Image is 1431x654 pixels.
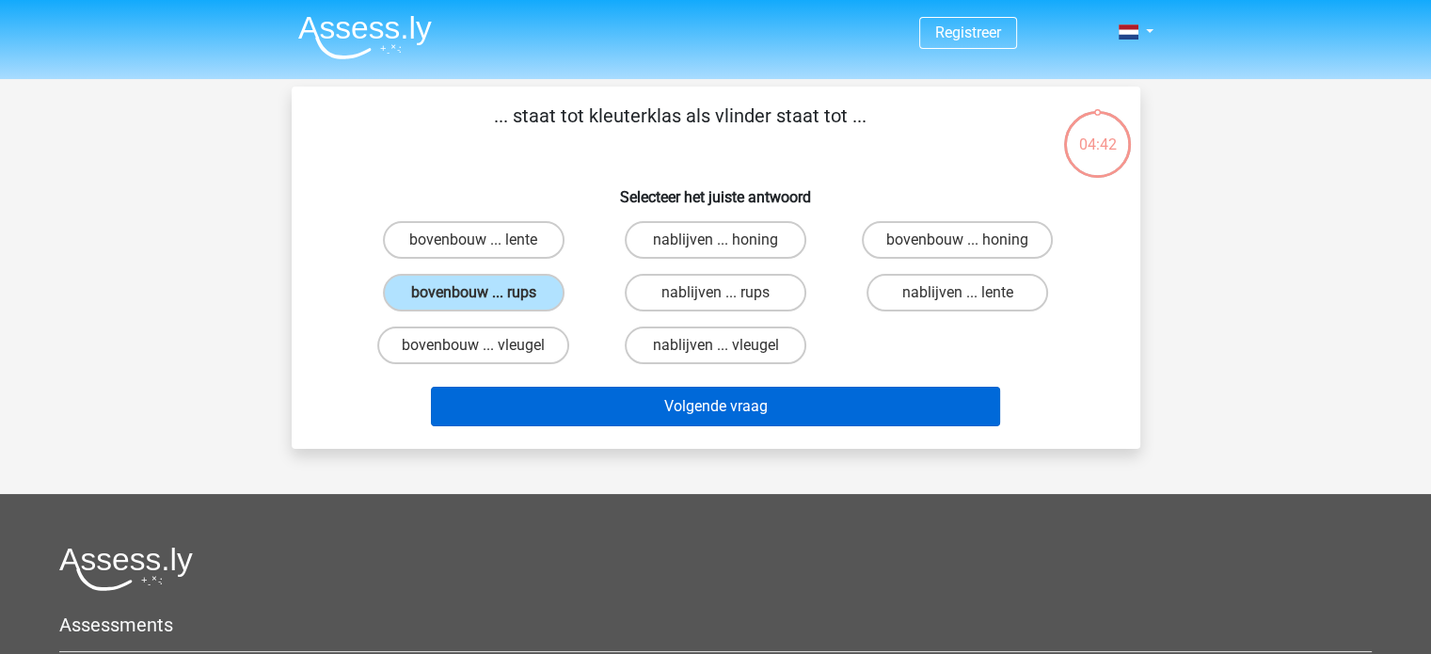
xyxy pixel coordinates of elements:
label: nablijven ... rups [625,274,806,311]
p: ... staat tot kleuterklas als vlinder staat tot ... [322,102,1040,158]
label: bovenbouw ... rups [383,274,564,311]
label: bovenbouw ... vleugel [377,327,569,364]
label: nablijven ... honing [625,221,806,259]
label: nablijven ... vleugel [625,327,806,364]
a: Registreer [935,24,1001,41]
div: 04:42 [1062,109,1133,156]
img: Assessly [298,15,432,59]
label: bovenbouw ... honing [862,221,1053,259]
label: bovenbouw ... lente [383,221,564,259]
img: Assessly logo [59,547,193,591]
button: Volgende vraag [431,387,1000,426]
label: nablijven ... lente [867,274,1048,311]
h6: Selecteer het juiste antwoord [322,173,1110,206]
h5: Assessments [59,614,1372,636]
